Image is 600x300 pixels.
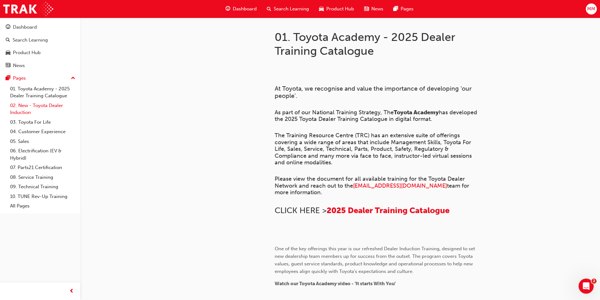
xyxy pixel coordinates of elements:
span: pages-icon [6,76,10,81]
span: guage-icon [6,25,10,30]
div: Pages [13,75,26,82]
a: News [3,60,78,71]
span: At Toyota, we recognise and value the importance of developing ‘our people'. [275,85,473,99]
button: DashboardSearch LearningProduct HubNews [3,20,78,72]
span: One of the key offerings this year is our refreshed Dealer Induction Training, designed to set ne... [275,246,476,274]
span: The Training Resource Centre (TRC) has an extensive suite of offerings covering a wide range of a... [275,132,473,166]
span: search-icon [267,5,271,13]
span: 2 [591,279,597,284]
span: Watch our Toyota Academy video - 'It starts With You' [275,281,396,286]
span: guage-icon [226,5,230,13]
span: car-icon [319,5,324,13]
a: 02. New - Toyota Dealer Induction [8,101,78,117]
a: 09. Technical Training [8,182,78,192]
div: Search Learning [13,37,48,44]
h1: 01. Toyota Academy - 2025 Dealer Training Catalogue [275,30,481,58]
span: As part of our National Training Strategy, The [275,109,394,116]
a: search-iconSearch Learning [262,3,314,15]
a: 08. Service Training [8,173,78,182]
span: News [371,5,383,13]
button: MM [586,3,597,14]
button: Pages [3,72,78,84]
a: pages-iconPages [388,3,419,15]
span: news-icon [364,5,369,13]
a: [EMAIL_ADDRESS][DOMAIN_NAME] [353,182,447,189]
span: prev-icon [69,287,74,295]
a: guage-iconDashboard [220,3,262,15]
a: Product Hub [3,47,78,59]
span: Please view the document for all available training for the Toyota Dealer Network and reach out t... [275,175,466,189]
span: MM [587,5,595,13]
a: 06. Electrification (EV & Hybrid) [8,146,78,163]
span: Pages [401,5,414,13]
div: Product Hub [13,49,41,56]
span: pages-icon [393,5,398,13]
span: team for more information. [275,182,471,196]
a: Dashboard [3,21,78,33]
a: news-iconNews [359,3,388,15]
img: Trak [3,2,53,16]
span: car-icon [6,50,10,56]
span: Search Learning [274,5,309,13]
span: search-icon [6,37,10,43]
div: News [13,62,25,69]
a: Search Learning [3,34,78,46]
span: Dashboard [233,5,257,13]
a: 03. Toyota For Life [8,117,78,127]
a: 07. Parts21 Certification [8,163,78,173]
a: 04. Customer Experience [8,127,78,137]
span: has developed the 2025 Toyota Dealer Training Catalogue in digital format. [275,109,479,123]
span: Toyota Academy [394,109,439,116]
span: up-icon [71,74,75,82]
a: 05. Sales [8,137,78,146]
a: car-iconProduct Hub [314,3,359,15]
a: 01. Toyota Academy - 2025 Dealer Training Catalogue [8,84,78,101]
span: news-icon [6,63,10,69]
span: Product Hub [326,5,354,13]
a: 2025 Dealer Training Catalogue [327,206,449,215]
iframe: Intercom live chat [579,279,594,294]
span: CLICK HERE > [275,206,327,215]
div: Dashboard [13,24,37,31]
a: All Pages [8,201,78,211]
a: 10. TUNE Rev-Up Training [8,192,78,201]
